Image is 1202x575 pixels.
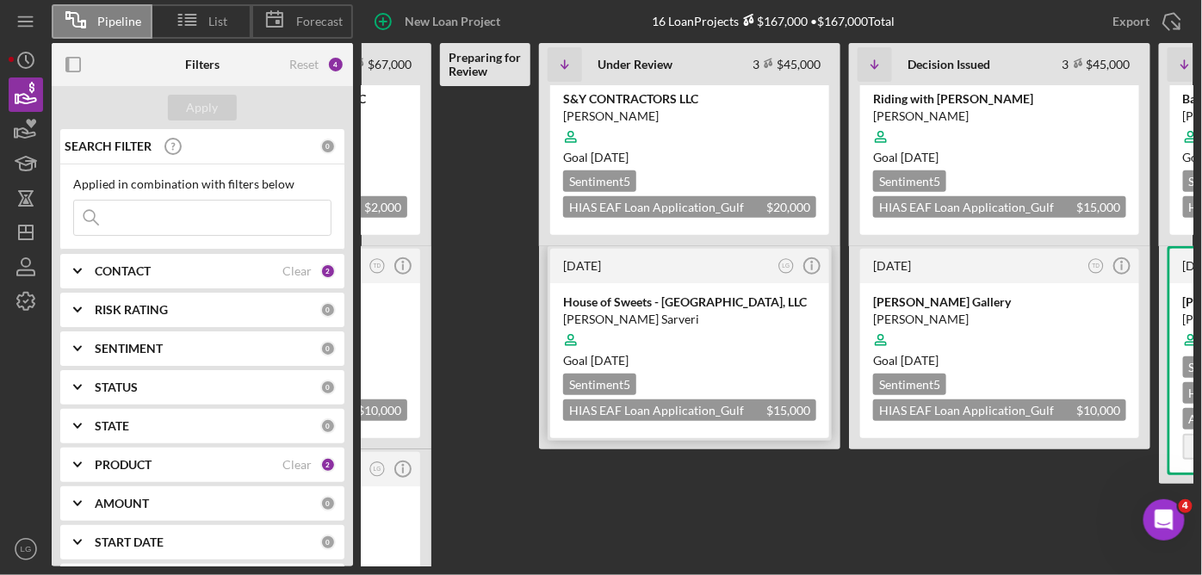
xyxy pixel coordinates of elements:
div: 0 [320,535,336,550]
div: Sentiment 5 [873,374,946,395]
b: PRODUCT [95,458,152,472]
button: New Loan Project [362,4,517,39]
b: CONTACT [95,264,151,278]
time: 08/28/2025 [901,353,939,368]
text: LG [374,466,381,472]
div: 0 [320,302,336,318]
button: TD [366,255,389,278]
span: $10,000 [357,403,401,417]
time: 10/12/2025 [591,150,629,164]
b: STATE [95,419,129,433]
button: Apply [168,95,237,121]
div: Sentiment 5 [563,374,636,395]
div: $167,000 [739,14,808,28]
div: 16 Loan Projects • $167,000 Total [652,14,895,28]
div: Clear [282,458,312,472]
button: Export [1096,4,1193,39]
span: Goal [563,150,629,164]
div: New Loan Project [405,4,500,39]
b: SEARCH FILTER [65,139,152,153]
span: Pipeline [97,15,141,28]
span: $15,000 [766,403,810,417]
div: 2 [320,457,336,473]
b: RISK RATING [95,303,168,317]
div: 2 [320,263,336,279]
a: [DATE]TDRiding with [PERSON_NAME][PERSON_NAME]Goal [DATE]Sentiment5HIAS EAF Loan Application_Gulf... [858,43,1142,238]
text: TD [374,263,381,269]
div: [PERSON_NAME] [873,108,1126,125]
b: Under Review [598,58,672,71]
div: 7 $67,000 [344,57,412,71]
span: $10,000 [1076,403,1120,417]
div: Sentiment 5 [873,170,946,192]
div: House of Sweets - [GEOGRAPHIC_DATA], LLC [563,294,816,311]
text: LG [783,263,790,269]
span: $2,000 [364,200,401,214]
button: LG [775,255,798,278]
iframe: Intercom live chat [1143,499,1185,541]
span: Forecast [296,15,343,28]
div: [PERSON_NAME] Sarveri [563,311,816,328]
div: [PERSON_NAME] [563,108,816,125]
a: [DATE]TD[PERSON_NAME] Gallery[PERSON_NAME]Goal [DATE]Sentiment5HIAS EAF Loan Application_Gulf Coa... [858,246,1142,441]
div: 4 [327,56,344,73]
div: Riding with [PERSON_NAME] [873,90,1126,108]
span: List [209,15,228,28]
b: START DATE [95,535,164,549]
span: $20,000 [766,200,810,214]
b: Decision Issued [908,58,990,71]
b: STATUS [95,380,138,394]
div: Reset [289,58,319,71]
div: Sentiment 5 [563,170,636,192]
time: 2025-07-31 03:44 [563,258,601,273]
div: 0 [320,341,336,356]
b: Preparing for Review [449,51,522,78]
div: HIAS EAF Loan Application_Gulf Coast JFCS [873,196,1126,218]
div: 3 $45,000 [1063,57,1131,71]
div: Clear [282,264,312,278]
button: LG [9,532,43,566]
div: Applied in combination with filters below [73,177,331,191]
time: 10/06/2025 [901,150,939,164]
span: $15,000 [1076,200,1120,214]
span: 4 [1179,499,1193,513]
time: 2025-06-29 21:55 [873,258,911,273]
div: 0 [320,418,336,434]
div: [PERSON_NAME] [873,311,1126,328]
b: Filters [185,58,220,71]
div: 0 [320,380,336,395]
div: 3 $45,000 [753,57,821,71]
text: TD [1093,263,1100,269]
button: LG [366,458,389,481]
div: HIAS EAF Loan Application_Gulf Coast JFCS [563,196,816,218]
b: SENTIMENT [95,342,163,356]
div: 0 [320,496,336,511]
div: [PERSON_NAME] Gallery [873,294,1126,311]
div: 0 [320,139,336,154]
a: [DATE]TDS&Y CONTRACTORS LLC[PERSON_NAME]Goal [DATE]Sentiment5HIAS EAF Loan Application_Gulf Coast... [548,43,832,238]
div: HIAS EAF Loan Application_Gulf Coast JFCS [563,399,816,421]
button: TD [1085,255,1108,278]
span: Goal [DATE] [563,353,629,368]
span: Goal [873,150,939,164]
text: LG [21,545,32,554]
div: HIAS EAF Loan Application_Gulf Coast JFCS [873,399,1126,421]
div: S&Y CONTRACTORS LLC [563,90,816,108]
span: Goal [873,353,939,368]
b: AMOUNT [95,497,149,510]
a: [DATE]LGHouse of Sweets - [GEOGRAPHIC_DATA], LLC[PERSON_NAME] SarveriGoal [DATE]Sentiment5HIAS EA... [548,246,832,441]
div: Export [1113,4,1150,39]
div: Apply [187,95,219,121]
